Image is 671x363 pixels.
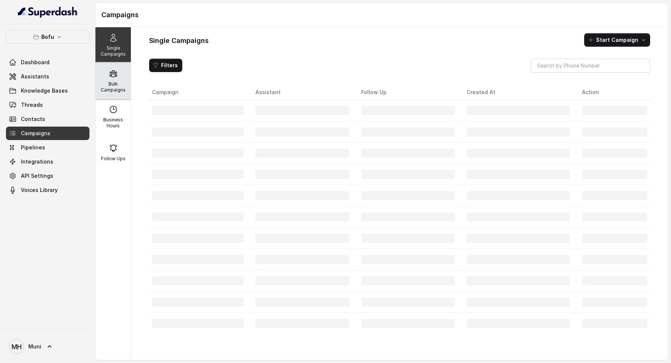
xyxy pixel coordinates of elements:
p: Business Hours [98,117,128,129]
h1: Campaigns [101,9,662,21]
p: Bofu [41,32,54,41]
p: Single Campaigns [98,45,128,57]
a: Dashboard [6,56,89,69]
th: Created At [461,85,576,100]
p: Follow Ups [101,156,126,162]
a: Campaigns [6,127,89,140]
th: Follow Up [355,85,461,100]
input: Search by Phone Number [531,59,650,73]
button: Start Campaign [584,33,650,47]
h1: Single Campaigns [149,35,209,47]
span: Muni [28,343,41,350]
a: Contacts [6,112,89,126]
span: Threads [21,101,43,109]
th: Action [576,85,650,100]
a: API Settings [6,169,89,183]
a: Knowledge Bases [6,84,89,97]
button: Bofu [6,30,89,44]
th: Assistant [249,85,355,100]
span: Contacts [21,115,45,123]
text: MH [12,343,22,351]
img: light.svg [18,6,78,18]
span: API Settings [21,172,53,180]
a: Assistants [6,70,89,83]
a: Pipelines [6,141,89,154]
a: Voices Library [6,183,89,197]
a: Integrations [6,155,89,168]
span: Dashboard [21,59,50,66]
span: Knowledge Bases [21,87,68,94]
span: Assistants [21,73,49,80]
a: Muni [6,336,89,357]
a: Threads [6,98,89,112]
span: Voices Library [21,186,58,194]
button: Filters [149,59,182,72]
span: Campaigns [21,130,50,137]
span: Pipelines [21,144,45,151]
p: Bulk Campaigns [98,81,128,93]
th: Campaign [149,85,249,100]
span: Integrations [21,158,53,165]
